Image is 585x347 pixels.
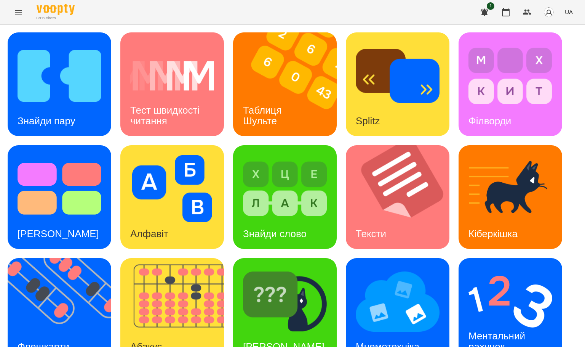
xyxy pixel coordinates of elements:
[562,5,576,19] button: UA
[18,115,75,127] h3: Знайди пару
[130,155,214,222] img: Алфавіт
[356,228,386,239] h3: Тексти
[543,7,554,18] img: avatar_s.png
[130,42,214,109] img: Тест швидкості читання
[130,104,202,126] h3: Тест швидкості читання
[37,4,75,15] img: Voopty Logo
[459,145,562,249] a: КіберкішкаКіберкішка
[468,268,552,335] img: Ментальний рахунок
[346,32,449,136] a: SplitzSplitz
[8,32,111,136] a: Знайди паруЗнайди пару
[8,145,111,249] a: Тест Струпа[PERSON_NAME]
[130,228,168,239] h3: Алфавіт
[487,2,494,10] span: 1
[233,145,337,249] a: Знайди словоЗнайди слово
[18,228,99,239] h3: [PERSON_NAME]
[233,32,346,136] img: Таблиця Шульте
[243,155,327,222] img: Знайди слово
[9,3,27,21] button: Menu
[120,145,224,249] a: АлфавітАлфавіт
[243,268,327,335] img: Знайди Кіберкішку
[346,145,449,249] a: ТекстиТексти
[346,145,459,249] img: Тексти
[243,228,307,239] h3: Знайди слово
[18,42,101,109] img: Знайди пару
[468,155,552,222] img: Кіберкішка
[233,32,337,136] a: Таблиця ШультеТаблиця Шульте
[468,228,518,239] h3: Кіберкішка
[18,155,101,222] img: Тест Струпа
[356,115,380,127] h3: Splitz
[243,104,285,126] h3: Таблиця Шульте
[356,42,440,109] img: Splitz
[468,42,552,109] img: Філворди
[468,115,511,127] h3: Філворди
[120,32,224,136] a: Тест швидкості читанняТест швидкості читання
[356,268,440,335] img: Мнемотехніка
[37,16,75,21] span: For Business
[565,8,573,16] span: UA
[459,32,562,136] a: ФілвордиФілворди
